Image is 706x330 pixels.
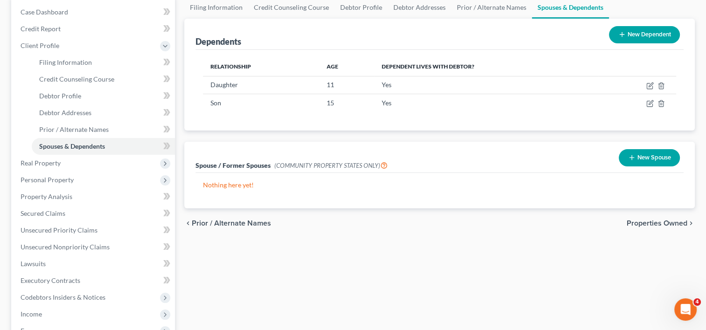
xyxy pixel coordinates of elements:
[319,76,374,94] td: 11
[39,92,81,100] span: Debtor Profile
[693,298,701,306] span: 4
[196,161,271,169] span: Spouse / Former Spouses
[21,176,74,184] span: Personal Property
[39,125,109,133] span: Prior / Alternate Names
[13,188,175,205] a: Property Analysis
[374,57,598,76] th: Dependent lives with debtor?
[184,220,271,227] button: chevron_left Prior / Alternate Names
[21,293,105,301] span: Codebtors Insiders & Notices
[39,58,92,66] span: Filing Information
[32,121,175,138] a: Prior / Alternate Names
[609,26,680,43] button: New Dependent
[21,226,98,234] span: Unsecured Priority Claims
[184,220,192,227] i: chevron_left
[13,272,175,289] a: Executory Contracts
[21,41,59,49] span: Client Profile
[619,149,680,166] button: New Spouse
[32,54,175,71] a: Filing Information
[39,109,91,117] span: Debtor Addresses
[192,220,271,227] span: Prior / Alternate Names
[39,75,114,83] span: Credit Counseling Course
[32,88,175,104] a: Debtor Profile
[21,192,72,200] span: Property Analysis
[13,4,175,21] a: Case Dashboard
[627,220,695,227] button: Properties Owned chevron_right
[374,94,598,112] td: Yes
[374,76,598,94] td: Yes
[203,76,319,94] td: Daughter
[627,220,687,227] span: Properties Owned
[21,209,65,217] span: Secured Claims
[203,180,676,190] p: Nothing here yet!
[21,8,68,16] span: Case Dashboard
[21,276,80,284] span: Executory Contracts
[21,243,110,251] span: Unsecured Nonpriority Claims
[674,298,697,321] iframe: Intercom live chat
[32,71,175,88] a: Credit Counseling Course
[196,36,241,47] div: Dependents
[319,94,374,112] td: 15
[21,159,61,167] span: Real Property
[203,94,319,112] td: Son
[21,260,46,268] span: Lawsuits
[203,57,319,76] th: Relationship
[13,21,175,37] a: Credit Report
[39,142,105,150] span: Spouses & Dependents
[13,205,175,222] a: Secured Claims
[13,255,175,272] a: Lawsuits
[13,239,175,255] a: Unsecured Nonpriority Claims
[32,138,175,155] a: Spouses & Dependents
[274,162,388,169] span: (COMMUNITY PROPERTY STATES ONLY)
[21,25,61,33] span: Credit Report
[13,222,175,239] a: Unsecured Priority Claims
[319,57,374,76] th: Age
[32,104,175,121] a: Debtor Addresses
[21,310,42,318] span: Income
[687,220,695,227] i: chevron_right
